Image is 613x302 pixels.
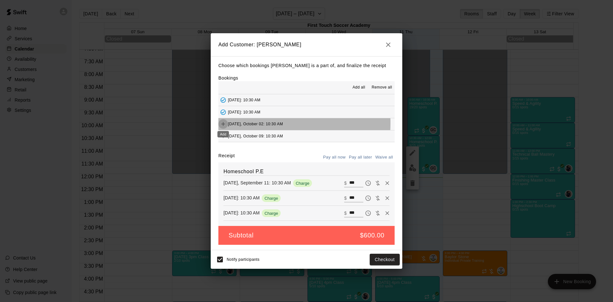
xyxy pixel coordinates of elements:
button: Remove [382,208,392,218]
p: $ [344,210,347,216]
button: Add[DATE], October 02: 10:30 AM [218,118,395,130]
span: Charge [293,181,312,186]
span: Pay later [363,195,373,200]
button: Added - Collect Payment [218,95,228,105]
p: [DATE], September 11: 10:30 AM [223,180,291,186]
span: Waive payment [373,195,382,200]
span: Add [218,134,228,138]
span: Waive payment [373,180,382,185]
button: Added - Collect Payment[DATE]: 10:30 AM [218,94,395,106]
p: $ [344,180,347,186]
span: Notify participants [227,257,260,262]
span: [DATE]: 10:30 AM [228,98,261,102]
span: Charge [262,196,281,201]
button: Pay all later [347,152,374,162]
span: Remove all [372,84,392,91]
button: Added - Collect Payment[DATE]: 10:30 AM [218,106,395,118]
span: Pay later [363,210,373,215]
button: Add[DATE], October 09: 10:30 AM [218,130,395,142]
h5: $600.00 [360,231,385,240]
button: Checkout [370,254,400,266]
span: [DATE], October 02: 10:30 AM [228,122,283,126]
label: Receipt [218,152,235,162]
span: [DATE]: 10:30 AM [228,110,261,114]
button: Remove [382,178,392,188]
span: Pay later [363,180,373,185]
h2: Add Customer: [PERSON_NAME] [211,33,402,56]
div: Add [217,131,229,137]
span: Add [218,121,228,126]
p: [DATE]: 10:30 AM [223,195,260,201]
span: Charge [262,211,281,216]
button: Waive all [374,152,395,162]
button: Add all [349,82,369,93]
span: Waive payment [373,210,382,215]
h6: Homeschool P.E [223,167,390,176]
p: Choose which bookings [PERSON_NAME] is a part of, and finalize the receipt [218,62,395,70]
span: [DATE], October 09: 10:30 AM [228,134,283,138]
button: Added - Collect Payment [218,107,228,117]
p: $ [344,195,347,201]
p: [DATE]: 10:30 AM [223,210,260,216]
label: Bookings [218,75,238,81]
button: Pay all now [322,152,347,162]
span: Add all [352,84,365,91]
button: Remove [382,193,392,203]
h5: Subtotal [229,231,254,240]
button: Remove all [369,82,395,93]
